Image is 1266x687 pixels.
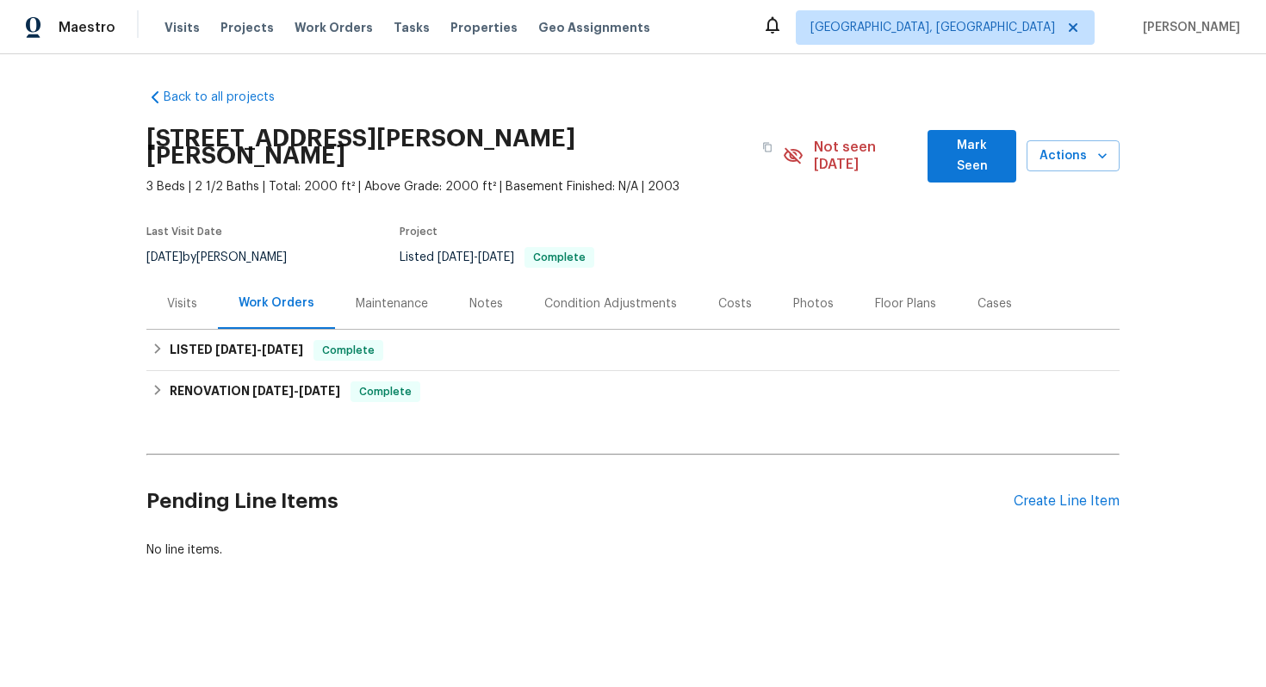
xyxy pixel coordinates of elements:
div: Costs [718,295,752,313]
span: Tasks [394,22,430,34]
span: [DATE] [478,251,514,263]
div: Photos [793,295,834,313]
h6: LISTED [170,340,303,361]
span: Last Visit Date [146,226,222,237]
div: LISTED [DATE]-[DATE]Complete [146,330,1120,371]
span: Complete [315,342,382,359]
span: Not seen [DATE] [814,139,918,173]
span: 3 Beds | 2 1/2 Baths | Total: 2000 ft² | Above Grade: 2000 ft² | Basement Finished: N/A | 2003 [146,178,783,195]
span: Visits [164,19,200,36]
span: - [252,385,340,397]
div: Visits [167,295,197,313]
span: Actions [1040,145,1106,167]
span: [DATE] [146,251,183,263]
span: Listed [400,251,594,263]
span: [GEOGRAPHIC_DATA], [GEOGRAPHIC_DATA] [810,19,1055,36]
span: Complete [352,383,419,400]
span: Projects [220,19,274,36]
span: [DATE] [215,343,257,356]
h6: RENOVATION [170,381,340,402]
span: [DATE] [252,385,294,397]
div: Notes [469,295,503,313]
span: Properties [450,19,518,36]
span: [DATE] [262,343,303,356]
span: [PERSON_NAME] [1136,19,1240,36]
span: - [215,343,303,356]
button: Actions [1027,140,1120,172]
button: Mark Seen [928,130,1016,183]
span: [DATE] [438,251,474,263]
span: Project [400,226,438,237]
div: No line items. [146,542,1120,559]
a: Back to all projects [146,89,312,106]
span: Work Orders [295,19,373,36]
div: Work Orders [239,294,314,312]
div: Condition Adjustments [544,295,677,313]
span: Complete [526,252,593,263]
div: Floor Plans [875,295,936,313]
button: Copy Address [752,132,783,163]
h2: Pending Line Items [146,461,1014,542]
span: [DATE] [299,385,340,397]
div: RENOVATION [DATE]-[DATE]Complete [146,371,1120,412]
div: Create Line Item [1014,493,1120,510]
span: - [438,251,514,263]
div: Cases [977,295,1012,313]
div: by [PERSON_NAME] [146,247,307,268]
span: Mark Seen [941,135,1002,177]
span: Geo Assignments [538,19,650,36]
h2: [STREET_ADDRESS][PERSON_NAME][PERSON_NAME] [146,130,752,164]
span: Maestro [59,19,115,36]
div: Maintenance [356,295,428,313]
